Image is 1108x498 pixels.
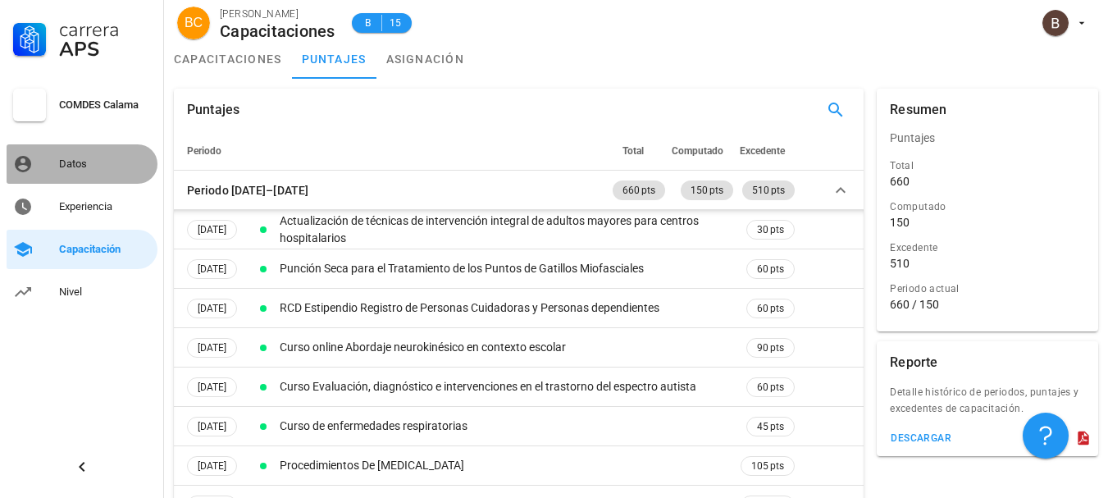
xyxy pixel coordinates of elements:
td: RCD Estipendio Registro de Personas Cuidadoras y Personas dependientes [276,289,737,328]
div: 660 [890,174,910,189]
div: Capacitaciones [220,22,335,40]
a: puntajes [292,39,376,79]
span: 105 pts [751,458,784,474]
div: [PERSON_NAME] [220,6,335,22]
a: Capacitación [7,230,157,269]
th: Computado [668,131,736,171]
div: 510 [890,256,910,271]
td: Curso de enfermedades respiratorias [276,407,737,446]
td: Punción Seca para el Tratamiento de los Puntos de Gatillos Miofasciales [276,249,737,289]
span: Excedente [740,145,785,157]
span: [DATE] [198,339,226,357]
div: Periodo actual [890,281,1085,297]
span: 510 pts [752,180,785,200]
span: [DATE] [198,299,226,318]
td: Procedimientos De [MEDICAL_DATA] [276,446,737,486]
span: B [362,15,375,31]
a: Experiencia [7,187,157,226]
div: 150 [890,215,910,230]
td: Curso online Abordaje neurokinésico en contexto escolar [276,328,737,368]
div: APS [59,39,151,59]
a: asignación [376,39,475,79]
div: Puntajes [877,118,1098,158]
div: Detalle histórico de periodos, puntajes y excedentes de capacitación. [877,384,1098,427]
span: 60 pts [757,379,784,395]
span: 660 pts [622,180,655,200]
span: [DATE] [198,418,226,436]
div: Nivel [59,286,151,299]
div: avatar [177,7,210,39]
div: Datos [59,158,151,171]
td: Actualización de técnicas de intervención integral de adultos mayores para centros hospitalarios [276,210,737,249]
span: 150 pts [691,180,723,200]
div: Reporte [890,341,937,384]
div: COMDES Calama [59,98,151,112]
span: 90 pts [757,340,784,356]
span: [DATE] [198,457,226,475]
div: avatar [1042,10,1069,36]
span: Periodo [187,145,221,157]
span: 60 pts [757,261,784,277]
div: Total [890,158,1085,174]
span: 30 pts [757,222,784,238]
button: descargar [883,427,958,450]
div: Carrera [59,20,151,39]
span: [DATE] [198,221,226,239]
th: Excedente [736,131,798,171]
div: Resumen [890,89,946,131]
th: Periodo [174,131,609,171]
span: Computado [672,145,723,157]
span: 15 [389,15,402,31]
div: Computado [890,199,1085,215]
div: Periodo [DATE]–[DATE] [187,181,308,199]
div: 660 / 150 [890,297,1085,312]
span: [DATE] [198,260,226,278]
div: Capacitación [59,243,151,256]
div: Experiencia [59,200,151,213]
th: Total [609,131,668,171]
div: descargar [890,432,951,444]
span: 60 pts [757,300,784,317]
div: Puntajes [187,89,239,131]
a: Datos [7,144,157,184]
a: capacitaciones [164,39,292,79]
span: BC [185,7,203,39]
span: Total [622,145,644,157]
span: [DATE] [198,378,226,396]
span: 45 pts [757,418,784,435]
a: Nivel [7,272,157,312]
div: Excedente [890,240,1085,256]
td: Curso Evaluación, diagnóstico e intervenciones en el trastorno del espectro autista [276,368,737,407]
